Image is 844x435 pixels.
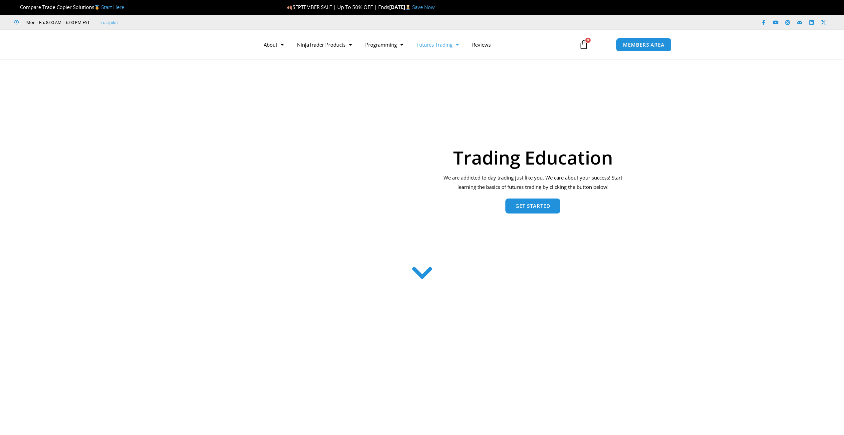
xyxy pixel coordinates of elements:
img: AdobeStock 293954085 1 Converted | Affordable Indicators – NinjaTrader [217,94,426,253]
a: MEMBERS AREA [616,38,672,52]
a: About [257,37,290,52]
span: 0 [585,38,591,43]
img: ⌛ [406,5,411,10]
img: 🍂 [287,5,292,10]
a: Reviews [465,37,497,52]
strong: [DATE] [389,4,412,10]
a: Programming [359,37,410,52]
a: Start Here [101,4,124,10]
p: We are addicted to day trading just like you. We care about your success! Start learning the basi... [439,173,627,192]
img: 🥇 [95,5,100,10]
a: 0 [569,35,598,54]
a: Futures Trading [410,37,465,52]
a: Trustpilot [99,18,118,26]
a: NinjaTrader Products [290,37,359,52]
img: LogoAI | Affordable Indicators – NinjaTrader [172,33,244,57]
nav: Menu [257,37,571,52]
a: Get Started [505,199,560,214]
a: Save Now [412,4,435,10]
span: Mon - Fri: 8:00 AM – 6:00 PM EST [25,18,90,26]
span: Get Started [515,204,550,209]
span: SEPTEMBER SALE | Up To 50% OFF | Ends [287,4,389,10]
span: MEMBERS AREA [623,42,665,47]
img: 🏆 [15,5,20,10]
span: Compare Trade Copier Solutions [14,4,124,10]
h1: Trading Education [439,148,627,167]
